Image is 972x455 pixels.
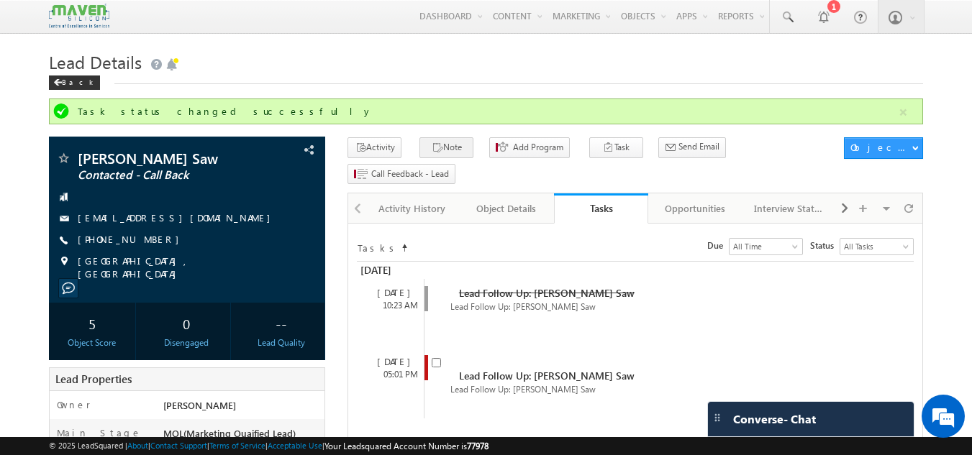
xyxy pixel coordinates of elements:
[554,193,648,224] a: Tasks
[57,426,142,439] label: Main Stage
[707,239,729,252] span: Due
[810,239,840,252] span: Status
[658,137,726,158] button: Send Email
[660,200,730,217] div: Opportunities
[241,310,321,336] div: --
[163,399,236,411] span: [PERSON_NAME]
[489,137,570,158] button: Add Program
[19,133,263,341] textarea: Type your message and hit 'Enter'
[565,201,637,215] div: Tasks
[850,141,912,154] div: Object Actions
[196,353,261,372] em: Start Chat
[471,200,541,217] div: Object Details
[754,200,824,217] div: Interview Status
[348,164,455,185] button: Call Feedback - Lead
[49,75,107,87] a: Back
[513,141,563,154] span: Add Program
[844,137,923,159] button: Object Actions
[459,286,635,300] span: Lead Follow Up: [PERSON_NAME] Saw
[459,369,635,382] span: Lead Follow Up: [PERSON_NAME] Saw
[467,441,489,451] span: 77978
[147,336,227,349] div: Disengaged
[371,167,449,180] span: Call Feedback - Lead
[49,75,100,90] div: Back
[49,4,109,29] img: Custom Logo
[209,441,265,450] a: Terms of Service
[55,372,132,386] span: Lead Properties
[365,193,460,224] a: Activity History
[78,233,186,247] span: [PHONE_NUMBER]
[78,168,248,183] span: Contacted - Call Back
[357,238,400,255] td: Tasks
[730,240,799,253] span: All Time
[268,441,322,450] a: Acceptable Use
[364,286,424,299] div: [DATE]
[678,140,719,153] span: Send Email
[364,355,424,368] div: [DATE]
[357,262,422,279] div: [DATE]
[78,211,278,224] a: [EMAIL_ADDRESS][DOMAIN_NAME]
[348,137,401,158] button: Activity
[49,439,489,453] span: © 2025 LeadSquared | | | | |
[150,441,207,450] a: Contact Support
[241,336,321,349] div: Lead Quality
[160,426,325,446] div: MQL(Marketing Quaified Lead)
[450,301,596,312] span: Lead Follow Up: [PERSON_NAME] Saw
[127,441,148,450] a: About
[450,384,596,395] span: Lead Follow Up: [PERSON_NAME] Saw
[147,310,227,336] div: 0
[733,413,816,426] span: Converse - Chat
[57,398,91,411] label: Owner
[840,240,909,253] span: All Tasks
[589,137,643,158] button: Task
[460,193,554,224] a: Object Details
[364,368,424,381] div: 05:01 PM
[364,299,424,312] div: 10:23 AM
[236,7,271,42] div: Minimize live chat window
[648,193,742,224] a: Opportunities
[729,238,803,255] a: All Time
[324,441,489,451] span: Your Leadsquared Account Number is
[78,105,898,118] div: Task status changed successfully
[78,254,301,280] span: [GEOGRAPHIC_DATA], [GEOGRAPHIC_DATA]
[419,137,473,158] button: Note
[742,193,837,224] a: Interview Status
[78,151,248,165] span: [PERSON_NAME] Saw
[75,75,242,94] div: Chat with us now
[53,310,132,336] div: 5
[377,200,447,217] div: Activity History
[49,50,142,73] span: Lead Details
[401,239,408,252] span: Sort Timeline
[24,75,60,94] img: d_60004797649_company_0_60004797649
[840,238,914,255] a: All Tasks
[712,412,723,423] img: carter-drag
[53,336,132,349] div: Object Score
